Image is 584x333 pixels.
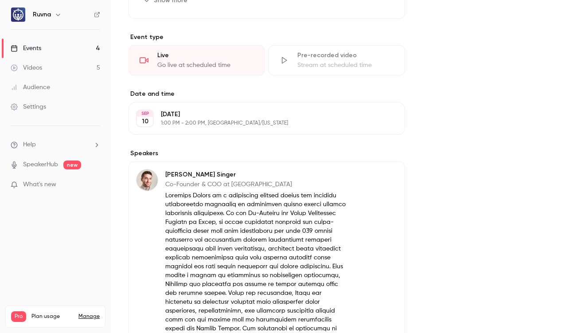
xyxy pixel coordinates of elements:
p: [PERSON_NAME] Singer [165,170,347,179]
div: Pre-recorded video [297,51,394,60]
div: SEP [137,110,153,117]
div: Settings [11,102,46,111]
li: help-dropdown-opener [11,140,100,149]
div: Stream at scheduled time [297,61,394,70]
label: Date and time [128,90,405,98]
p: [DATE] [161,110,358,119]
span: Help [23,140,36,149]
div: Audience [11,83,50,92]
div: Events [11,44,41,53]
div: Pre-recorded videoStream at scheduled time [269,45,405,75]
label: Speakers [128,149,405,158]
a: SpeakerHub [23,160,58,169]
p: 10 [142,117,148,126]
span: new [63,161,81,169]
p: Event type [128,33,405,42]
span: Plan usage [31,313,73,320]
a: Manage [78,313,100,320]
span: Pro [11,311,26,322]
div: Go live at scheduled time [157,61,254,70]
p: 1:00 PM - 2:00 PM, [GEOGRAPHIC_DATA]/[US_STATE] [161,120,358,127]
div: Live [157,51,254,60]
img: Ruvna [11,8,25,22]
span: What's new [23,180,56,189]
div: Videos [11,63,42,72]
img: Marshall Singer [136,169,158,191]
p: Co-Founder & COO at [GEOGRAPHIC_DATA] [165,180,347,189]
h6: Ruvna [33,10,51,19]
div: LiveGo live at scheduled time [128,45,265,75]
